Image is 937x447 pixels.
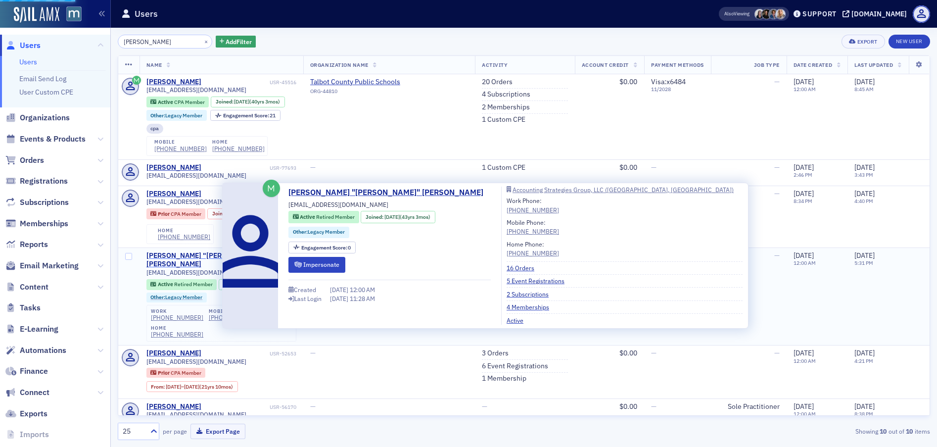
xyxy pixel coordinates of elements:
a: [PHONE_NUMBER] [507,227,559,236]
span: $0.00 [619,402,637,411]
span: — [310,402,316,411]
span: [DATE] [794,251,814,260]
time: 12:00 AM [794,86,816,93]
a: [PHONE_NUMBER] [151,331,203,338]
span: Engagement Score : [223,112,270,119]
div: From: 2002-09-06 00:00:00 [146,381,238,392]
span: Name [146,61,162,68]
span: Joined : [216,99,234,105]
span: Memberships [20,218,68,229]
a: Other:Legacy Member [293,228,345,236]
span: Prior [158,369,171,376]
div: Other: [146,110,207,121]
span: Visa : x6484 [651,77,686,86]
span: $0.00 [619,348,637,357]
a: Memberships [5,218,68,229]
span: [DATE] [794,189,814,198]
h1: Users [135,8,158,20]
a: Orders [5,155,44,166]
span: Other : [150,294,165,300]
span: Imports [20,429,49,440]
span: [DATE] [166,383,181,390]
a: [PHONE_NUMBER] [158,233,210,241]
a: [PERSON_NAME] [146,163,201,172]
a: Imports [5,429,49,440]
span: — [651,402,656,411]
img: SailAMX [66,6,82,22]
a: Users [19,57,37,66]
a: 16 Orders [507,263,542,272]
div: ORG-44810 [310,88,400,98]
span: [DATE] [794,348,814,357]
span: Tasks [20,302,41,313]
a: Finance [5,366,48,377]
a: Other:Legacy Member [150,112,202,119]
span: [DATE] [854,402,875,411]
a: [PHONE_NUMBER] [154,145,207,152]
div: Joined: 1982-05-04 00:00:00 [361,211,435,223]
span: [DATE] [854,77,875,86]
span: [DATE] [854,189,875,198]
a: [PHONE_NUMBER] [209,314,261,321]
span: — [774,189,780,198]
a: Prior CPA Member [150,210,201,217]
a: New User [889,35,930,49]
div: home [212,139,265,145]
div: USR-52653 [203,350,296,357]
div: [DOMAIN_NAME] [851,9,907,18]
a: Users [5,40,41,51]
div: cpa [146,124,164,134]
div: Mobile Phone: [507,218,559,236]
a: Content [5,282,48,293]
div: USR-78564 [203,191,296,198]
a: 5 Event Registrations [507,276,572,285]
span: $0.00 [619,77,637,86]
span: Kelly Brown [754,9,765,19]
time: 2:46 PM [794,171,812,178]
div: Joined: 2021-07-21 00:00:00 [207,208,276,219]
strong: 10 [878,427,889,436]
a: Active CPA Member [150,99,204,105]
span: Engagement Score : [301,244,348,251]
span: [EMAIL_ADDRESS][DOMAIN_NAME] [146,198,246,205]
a: Connect [5,387,49,398]
time: 12:00 AM [794,410,816,417]
span: 11 / 2028 [651,86,704,93]
span: Prior [158,210,171,217]
span: — [774,251,780,260]
div: Sole Practitioner [718,402,780,411]
span: Reports [20,239,48,250]
strong: 10 [904,427,915,436]
span: Job Type [754,61,780,68]
span: — [310,348,316,357]
a: 2 Subscriptions [507,290,556,298]
div: Other: [288,227,349,238]
a: [PHONE_NUMBER] [212,145,265,152]
a: [PHONE_NUMBER] [507,248,559,257]
time: 8:45 AM [854,86,874,93]
span: [DATE] [854,251,875,260]
div: Other: [146,293,207,302]
time: 4:21 PM [854,357,873,364]
span: [DATE] [794,77,814,86]
button: Export [842,35,885,49]
div: Prior: Prior: CPA Member [146,208,206,219]
input: Search… [118,35,212,49]
div: [PHONE_NUMBER] [507,205,559,214]
div: work [151,308,203,314]
div: Last Login [294,296,322,301]
span: — [482,402,487,411]
a: 1 Custom CPE [482,163,525,172]
a: Registrations [5,176,68,187]
span: [EMAIL_ADDRESS][DOMAIN_NAME] [146,269,246,276]
div: Export [857,39,878,45]
span: CPA Member [171,210,201,217]
label: per page [163,427,187,436]
span: [DATE] [184,383,199,390]
span: Talbot County Public Schools [310,78,400,87]
span: — [774,163,780,172]
span: Other : [150,112,165,119]
a: [PERSON_NAME] "[PERSON_NAME]" [PERSON_NAME] [146,251,268,269]
div: home [151,325,203,331]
